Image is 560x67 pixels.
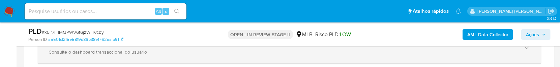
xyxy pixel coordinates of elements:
a: Sair [548,8,555,15]
span: LOW [340,30,351,38]
button: AML Data Collector [463,29,513,40]
span: Ações [526,29,539,40]
b: Person ID [28,37,47,43]
span: Atalhos rápidos [413,8,449,15]
input: Pesquise usuários ou casos... [25,7,186,16]
b: AML Data Collector [467,29,508,40]
p: alessandra.barbosa@mercadopago.com [478,8,546,14]
span: s [165,8,167,14]
span: Alt [156,8,161,14]
span: # x5lr7H1MfJPWV6f6jzWHVcby [42,29,104,36]
button: Ações [521,29,551,40]
p: OPEN - IN REVIEW STAGE II [228,30,293,39]
a: Notificações [455,8,461,14]
span: Risco PLD: [316,31,351,38]
b: PLD [28,26,42,37]
button: search-icon [170,7,184,16]
span: 3.161.2 [547,16,557,21]
div: MLB [296,31,313,38]
a: a5501cf2f5e5819d86b38e1762aafb91 [48,37,123,43]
